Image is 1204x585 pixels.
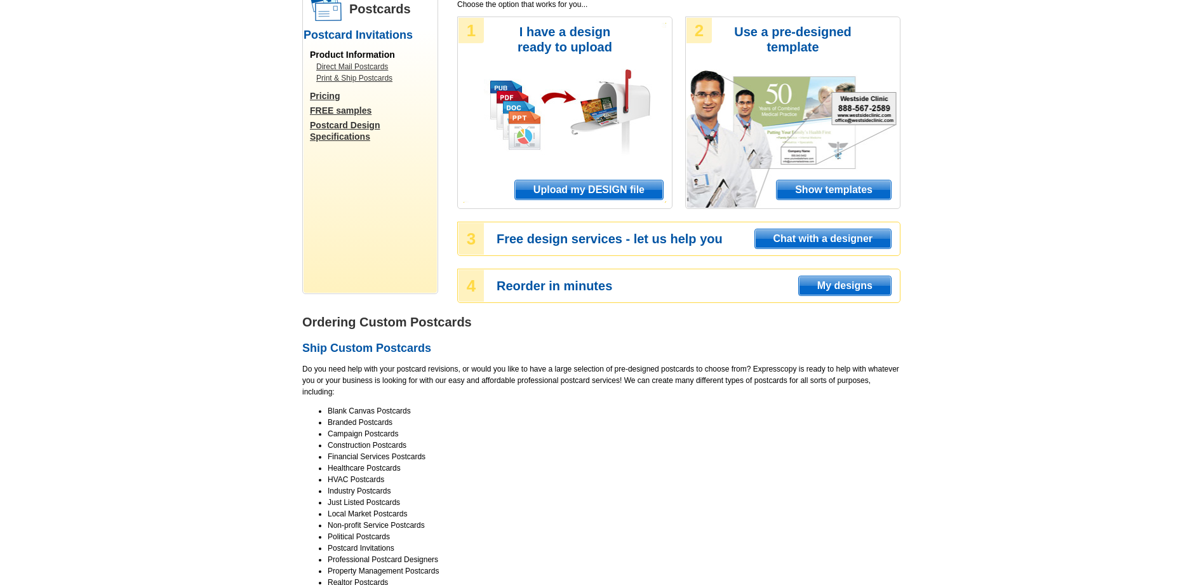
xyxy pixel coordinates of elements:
[316,72,431,84] a: Print & Ship Postcards
[497,233,899,245] h3: Free design services - let us help you
[458,223,484,255] div: 3
[302,315,472,329] strong: Ordering Custom Postcards
[328,565,900,577] li: Property Management Postcards
[798,276,892,296] a: My designs
[328,554,900,565] li: Professional Postcard Designers
[458,18,484,43] div: 1
[328,485,900,497] li: Industry Postcards
[777,180,891,199] span: Show templates
[328,405,900,417] li: Blank Canvas Postcards
[316,61,431,72] a: Direct Mail Postcards
[500,24,630,55] h3: I have a design ready to upload
[304,29,437,43] h2: Postcard Invitations
[328,428,900,440] li: Campaign Postcards
[755,229,891,248] span: Chat with a designer
[328,542,900,554] li: Postcard Invitations
[328,531,900,542] li: Political Postcards
[328,440,900,451] li: Construction Postcards
[328,417,900,428] li: Branded Postcards
[328,462,900,474] li: Healthcare Postcards
[328,497,900,508] li: Just Listed Postcards
[799,276,891,295] span: My designs
[497,280,899,292] h3: Reorder in minutes
[728,24,858,55] h3: Use a pre-designed template
[310,50,395,60] span: Product Information
[310,105,437,116] a: FREE samples
[302,363,900,398] p: Do you need help with your postcard revisions, or would you like to have a large selection of pre...
[515,180,663,199] span: Upload my DESIGN file
[754,229,892,249] a: Chat with a designer
[310,90,437,102] a: Pricing
[686,18,712,43] div: 2
[328,520,900,531] li: Non-profit Service Postcards
[328,508,900,520] li: Local Market Postcards
[458,270,484,302] div: 4
[328,451,900,462] li: Financial Services Postcards
[776,180,892,200] a: Show templates
[328,474,900,485] li: HVAC Postcards
[514,180,664,200] a: Upload my DESIGN file
[310,119,437,142] a: Postcard Design Specifications
[950,290,1204,585] iframe: LiveChat chat widget
[302,342,900,356] h2: Ship Custom Postcards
